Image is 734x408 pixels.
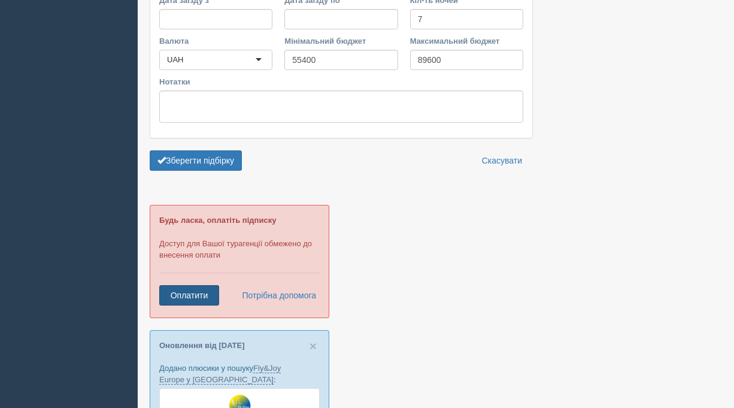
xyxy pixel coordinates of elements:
label: Валюта [159,35,272,47]
button: Close [310,340,317,352]
a: Потрібна допомога [234,285,317,306]
a: Оновлення від [DATE] [159,341,245,350]
button: Зберегти підбірку [150,150,242,171]
a: Скасувати [474,150,530,171]
span: × [310,339,317,353]
div: UAH [167,54,183,66]
label: Нотатки [159,76,523,87]
div: Доступ для Вашої турагенції обмежено до внесення оплати [150,205,329,318]
label: Максимальний бюджет [410,35,523,47]
label: Мінімальний бюджет [284,35,398,47]
a: Оплатити [159,285,219,306]
p: Додано плюсики у пошуку : [159,362,320,385]
b: Будь ласка, оплатіть підписку [159,216,276,225]
input: 7-10 або 7,10,14 [410,9,523,29]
